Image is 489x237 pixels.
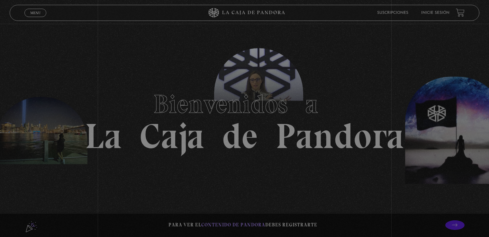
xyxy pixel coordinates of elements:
[30,11,41,15] span: Menu
[456,8,465,17] a: View your shopping cart
[421,11,449,15] a: Inicie sesión
[153,89,336,119] span: Bienvenidos a
[28,16,43,21] span: Cerrar
[168,221,317,229] p: Para ver el debes registrarte
[377,11,408,15] a: Suscripciones
[85,83,404,154] h1: La Caja de Pandora
[201,222,265,228] span: contenido de Pandora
